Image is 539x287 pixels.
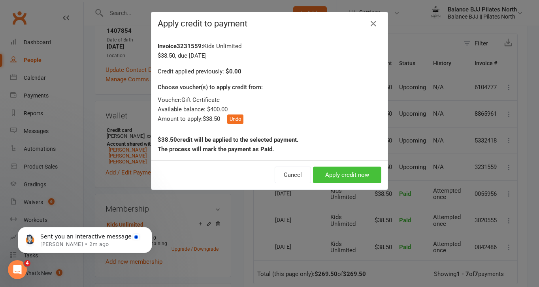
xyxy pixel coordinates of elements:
iframe: Intercom live chat [8,260,27,279]
div: Kids Unlimited $38.50 , due [DATE] [158,41,381,60]
button: Cancel [275,167,311,183]
span: 4 [24,260,30,266]
h4: Apply credit to payment [158,19,381,28]
label: Choose voucher(s) to apply credit from: [158,83,263,92]
div: Credit applied previously: [158,67,381,76]
strong: $38.50 credit will be applied to the selected payment. The process will mark the payment as Paid. [158,136,298,153]
a: Close [367,17,380,30]
button: Undo [227,114,243,124]
iframe: Intercom notifications message [6,210,164,266]
div: Voucher: Gift Certificate Available balance: $400.00 Amount to apply: $38.50 [158,95,381,124]
strong: Invoice 3231559 : [158,43,203,50]
strong: $0.00 [226,68,241,75]
button: Apply credit now [313,167,381,183]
